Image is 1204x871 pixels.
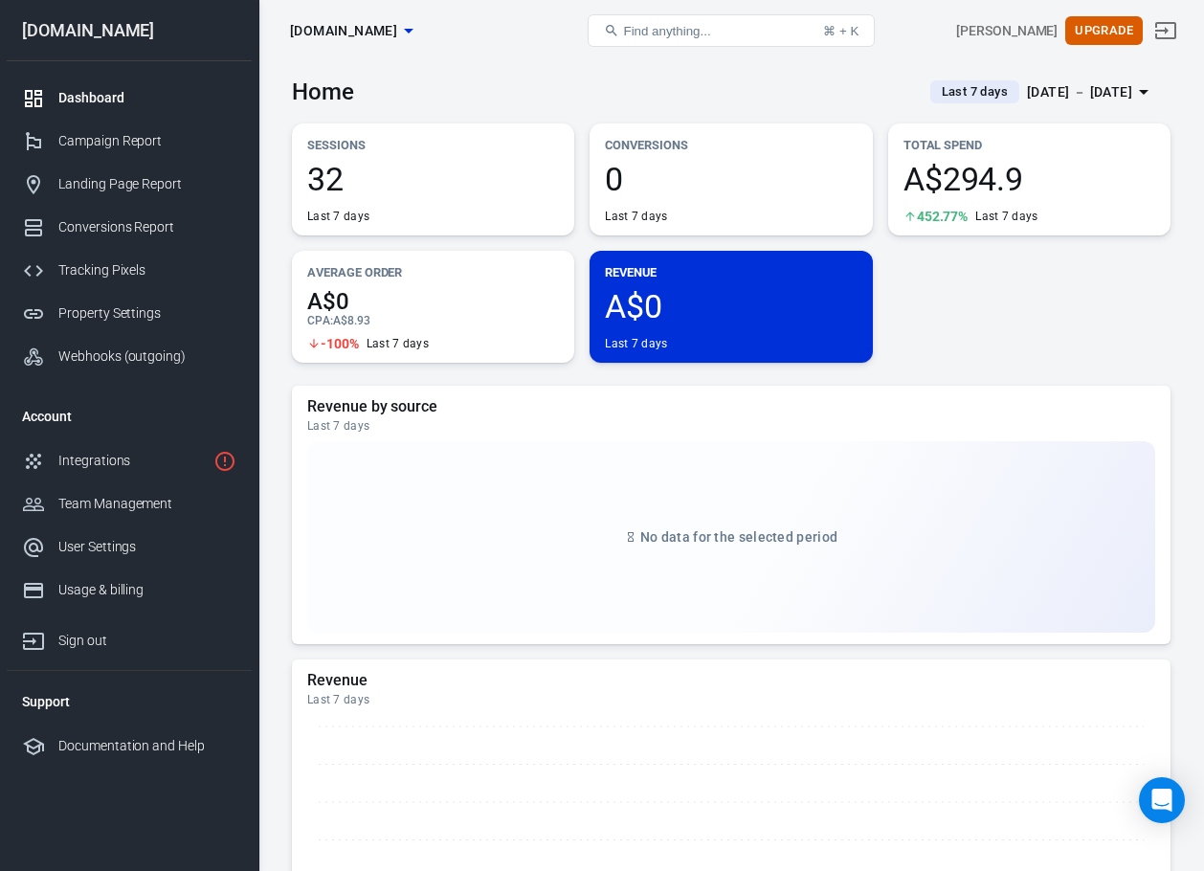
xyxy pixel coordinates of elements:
svg: 1 networks not verified yet [213,450,236,473]
a: Tracking Pixels [7,249,252,292]
div: Last 7 days [307,418,1155,434]
a: Team Management [7,482,252,525]
div: Landing Page Report [58,174,236,194]
span: -100% [321,337,359,350]
p: Revenue [605,262,857,282]
span: 0 [605,163,857,195]
span: Find anything... [623,24,710,38]
div: Campaign Report [58,131,236,151]
div: Conversions Report [58,217,236,237]
span: CPA : [307,314,333,327]
div: [DATE] － [DATE] [1027,80,1132,104]
a: Dashboard [7,77,252,120]
div: Integrations [58,451,206,471]
span: samcart.com [290,19,397,43]
div: Last 7 days [605,209,667,224]
h5: Revenue by source [307,397,1155,416]
span: 32 [307,163,559,195]
div: Documentation and Help [58,736,236,756]
div: Tracking Pixels [58,260,236,280]
p: Average Order [307,262,559,282]
button: Upgrade [1065,16,1143,46]
span: 452.77% [917,210,969,223]
a: Campaign Report [7,120,252,163]
div: Last 7 days [975,209,1037,224]
h5: Revenue [307,671,1155,690]
div: Property Settings [58,303,236,324]
a: Sign out [1143,8,1189,54]
div: Usage & billing [58,580,236,600]
a: Sign out [7,612,252,662]
span: A$0 [605,290,857,323]
div: Dashboard [58,88,236,108]
div: ⌘ + K [823,24,858,38]
div: Sign out [58,631,236,651]
a: Landing Page Report [7,163,252,206]
a: Integrations [7,439,252,482]
a: Property Settings [7,292,252,335]
a: Webhooks (outgoing) [7,335,252,378]
button: [DOMAIN_NAME] [282,13,420,49]
p: Conversions [605,135,857,155]
span: Last 7 days [934,82,1015,101]
div: Last 7 days [605,336,667,351]
div: Last 7 days [307,209,369,224]
li: Account [7,393,252,439]
a: User Settings [7,525,252,569]
div: Webhooks (outgoing) [58,346,236,367]
div: Team Management [58,494,236,514]
button: Find anything...⌘ + K [588,14,875,47]
span: A$294.9 [903,163,1155,195]
div: [DOMAIN_NAME] [7,22,252,39]
a: Usage & billing [7,569,252,612]
div: User Settings [58,537,236,557]
h3: Home [292,78,354,105]
span: No data for the selected period [640,529,837,545]
p: Total Spend [903,135,1155,155]
div: Last 7 days [307,692,1155,707]
div: Last 7 days [367,336,429,351]
button: Last 7 days[DATE] － [DATE] [915,77,1171,108]
li: Support [7,679,252,725]
a: Conversions Report [7,206,252,249]
span: A$8.93 [333,314,370,327]
span: A$0 [307,290,559,313]
div: Account id: j9Cy1dVm [956,21,1058,41]
p: Sessions [307,135,559,155]
div: Open Intercom Messenger [1139,777,1185,823]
